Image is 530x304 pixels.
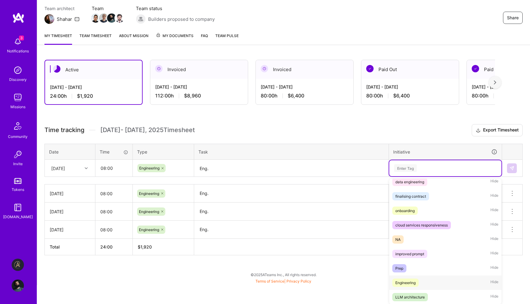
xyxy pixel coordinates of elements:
a: User Avatar [10,279,25,292]
div: improved prompt [395,251,424,257]
div: Invite [13,161,23,167]
img: Invoiced [261,65,268,72]
input: HH:MM [95,222,132,238]
div: Invoiced [256,60,353,79]
i: icon Chevron [85,167,88,170]
img: Invite [12,148,24,161]
textarea: Eng. [195,221,388,238]
span: Engineering [139,227,159,232]
span: $6,400 [393,93,410,99]
div: [DOMAIN_NAME] [3,214,33,220]
img: Active [53,65,60,73]
div: [DATE] - [DATE] [366,84,454,90]
img: Team Member Avatar [115,13,124,23]
div: Time [100,149,128,155]
span: | [255,279,311,283]
div: cloud services responsiveness [395,222,448,228]
img: Builders proposed to company [136,14,146,24]
div: 112:00 h [155,93,243,99]
div: Tokens [12,186,24,193]
a: Aldea: Transforming Behavior Change Through AI-Driven Coaching [10,259,25,271]
th: Date [45,144,95,160]
img: Submit [509,166,514,171]
div: 24:00 h [50,93,137,99]
input: HH:MM [95,185,132,202]
span: Share [507,15,519,21]
i: icon Download [476,127,481,134]
div: 80:00 h [261,93,348,99]
th: Total [45,239,95,255]
img: User Avatar [12,279,24,292]
div: Notifications [7,48,29,54]
img: tokens [14,178,21,184]
span: Team Pulse [215,33,239,38]
a: FAQ [201,32,208,45]
span: Hide [490,250,498,258]
span: Engineering [139,209,159,214]
div: Active [45,60,142,79]
div: Engineering [395,279,416,286]
img: logo [12,12,25,23]
span: Hide [490,264,498,272]
span: $1,920 [77,93,93,99]
img: Team Member Avatar [91,13,100,23]
div: [DATE] - [DATE] [155,84,243,90]
input: HH:MM [96,160,132,176]
div: Enter Tag [394,163,417,173]
div: 80:00 h [366,93,454,99]
div: © 2025 ATeams Inc., All rights reserved. [37,267,530,282]
span: My Documents [156,32,194,39]
div: [DATE] [50,208,90,215]
div: Shahar [57,16,72,22]
span: Hide [490,235,498,244]
textarea: Eng. [195,203,388,220]
span: Hide [490,192,498,200]
span: Team status [136,5,215,12]
span: $ 1,920 [138,244,152,249]
input: HH:MM [95,203,132,220]
span: Engineering [139,191,159,196]
th: 24:00 [95,239,133,255]
div: finalising contract [395,193,426,199]
div: [DATE] - [DATE] [50,84,137,90]
th: Task [194,144,389,160]
div: Missions [10,104,25,110]
span: Engineering [139,166,159,170]
div: onboarding [395,207,415,214]
span: Time tracking [44,126,84,134]
div: [DATE] [50,190,90,197]
div: [DATE] [50,226,90,233]
a: About Mission [119,32,148,45]
a: Team Member Avatar [100,13,108,23]
img: Aldea: Transforming Behavior Change Through AI-Driven Coaching [12,259,24,271]
a: My timesheet [44,32,72,45]
img: Team Architect [44,14,54,24]
span: Hide [490,207,498,215]
div: [DATE] - [DATE] [261,84,348,90]
img: right [494,80,496,85]
div: Prep [395,265,403,272]
span: Hide [490,279,498,287]
a: Terms of Service [255,279,284,283]
span: Team [92,5,124,12]
div: Initiative [393,148,497,155]
a: Team Member Avatar [92,13,100,23]
span: Hide [490,221,498,229]
span: [DATE] - [DATE] , 2025 Timesheet [100,126,195,134]
button: Share [503,12,523,24]
div: LLM architecture [395,294,425,300]
img: Paid Out [366,65,374,72]
div: NA [395,236,401,243]
i: icon Mail [75,17,79,21]
img: teamwork [12,91,24,104]
img: Team Member Avatar [99,13,108,23]
div: Discovery [9,76,27,83]
img: bell [12,36,24,48]
a: Team timesheet [79,32,112,45]
img: guide book [12,201,24,214]
img: discovery [12,64,24,76]
textarea: Eng. [195,185,388,202]
img: Invoiced [155,65,163,72]
a: Privacy Policy [286,279,311,283]
a: My Documents [156,32,194,45]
